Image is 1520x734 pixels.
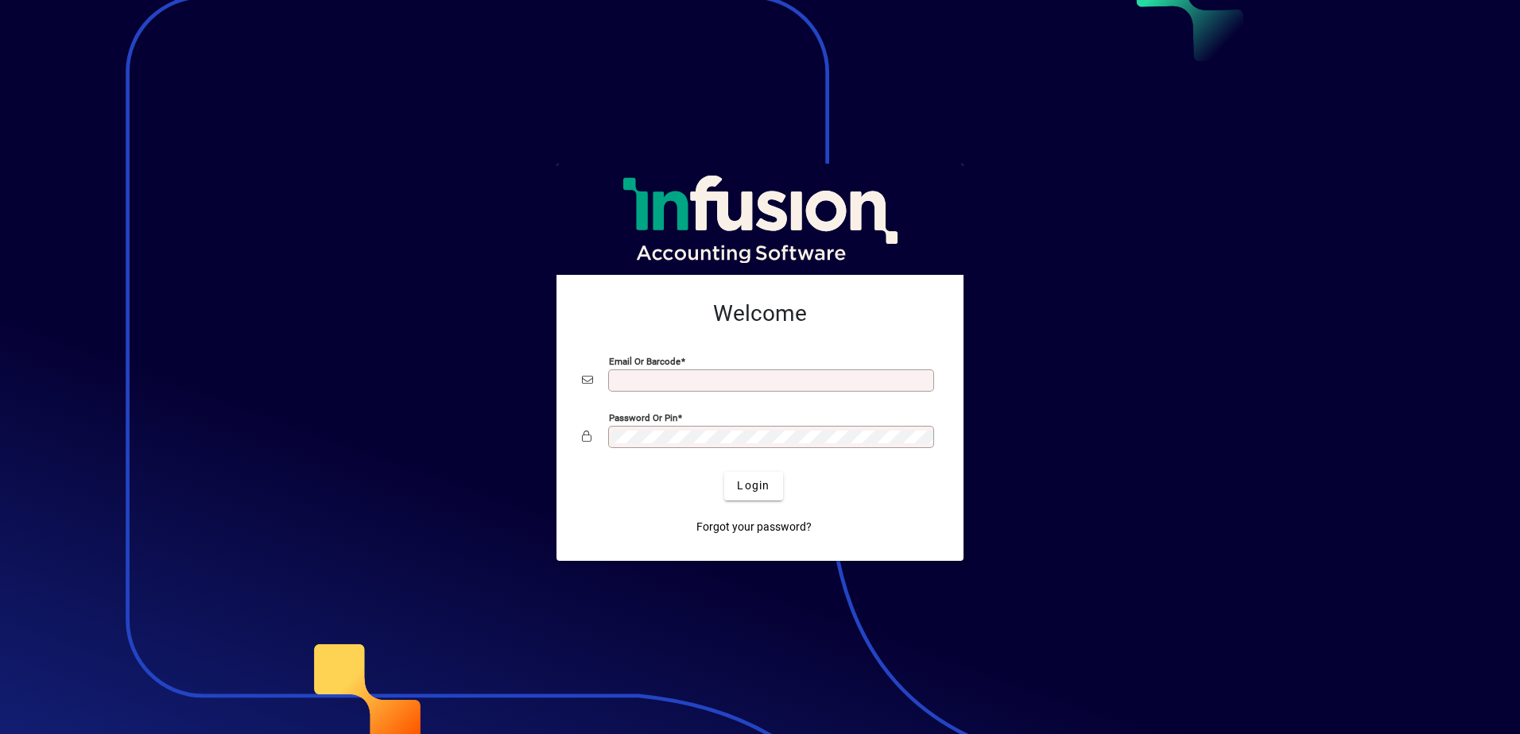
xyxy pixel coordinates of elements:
[724,472,782,500] button: Login
[696,519,812,535] span: Forgot your password?
[609,355,681,366] mat-label: Email or Barcode
[582,300,938,327] h2: Welcome
[690,513,818,542] a: Forgot your password?
[737,477,770,494] span: Login
[609,411,677,423] mat-label: Password or Pin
